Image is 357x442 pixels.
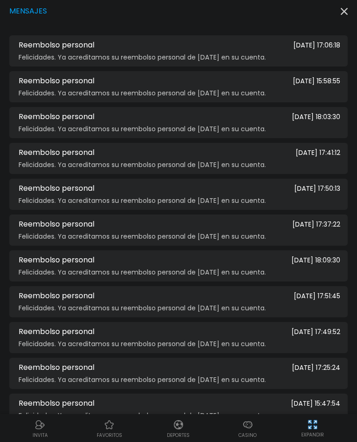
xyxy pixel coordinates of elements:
[291,328,340,335] span: [DATE] 17:49:52
[19,233,266,240] span: Felicidades. Ya acreditamos su reembolso personal de [DATE] en su cuenta.
[19,269,266,276] span: Felicidades. Ya acreditamos su reembolso personal de [DATE] en su cuenta.
[19,77,94,85] span: Reembolso personal
[173,419,184,430] img: Deportes
[294,185,340,192] span: [DATE] 17:50:13
[293,78,340,85] span: [DATE] 15:58:55
[19,54,266,61] span: Felicidades. Ya acreditamos su reembolso personal de [DATE] en su cuenta.
[307,419,318,430] img: hide
[19,113,94,121] span: Reembolso personal
[19,399,94,408] span: Reembolso personal
[144,418,213,439] a: DeportesDeportesDeportes
[19,256,94,264] span: Reembolso personal
[292,364,340,371] span: [DATE] 17:25:24
[19,126,266,133] span: Felicidades. Ya acreditamos su reembolso personal de [DATE] en su cuenta.
[238,432,257,439] p: Casino
[291,257,340,264] span: [DATE] 18:09:30
[75,418,144,439] a: Casino FavoritosCasino Favoritosfavoritos
[19,341,266,348] span: Felicidades. Ya acreditamos su reembolso personal de [DATE] en su cuenta.
[167,432,190,439] p: Deportes
[291,400,340,407] span: [DATE] 15:47:54
[19,412,266,419] span: Felicidades. Ya acreditamos su reembolso personal de [DATE] en su cuenta.
[301,431,324,438] p: EXPANDIR
[19,197,266,204] span: Felicidades. Ya acreditamos su reembolso personal de [DATE] en su cuenta.
[19,328,94,336] span: Reembolso personal
[213,418,282,439] a: CasinoCasinoCasino
[97,432,122,439] p: favoritos
[19,292,94,300] span: Reembolso personal
[104,419,115,430] img: Casino Favoritos
[6,418,75,439] a: ReferralReferralINVITA
[293,42,340,49] span: [DATE] 17:06:18
[19,148,94,157] span: Reembolso personal
[242,419,253,430] img: Casino
[19,363,94,372] span: Reembolso personal
[9,6,348,17] div: Mensajes
[19,305,266,312] span: Felicidades. Ya acreditamos su reembolso personal de [DATE] en su cuenta.
[19,220,94,228] span: Reembolso personal
[296,149,340,156] span: [DATE] 17:41:12
[19,41,94,49] span: Reembolso personal
[292,114,340,121] span: [DATE] 18:03:30
[33,432,48,439] p: INVITA
[19,161,266,168] span: Felicidades. Ya acreditamos su reembolso personal de [DATE] en su cuenta.
[34,419,46,430] img: Referral
[19,376,266,383] span: Felicidades. Ya acreditamos su reembolso personal de [DATE] en su cuenta.
[19,184,94,193] span: Reembolso personal
[292,221,340,228] span: [DATE] 17:37:22
[19,90,266,97] span: Felicidades. Ya acreditamos su reembolso personal de [DATE] en su cuenta.
[294,293,340,300] span: [DATE] 17:51:45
